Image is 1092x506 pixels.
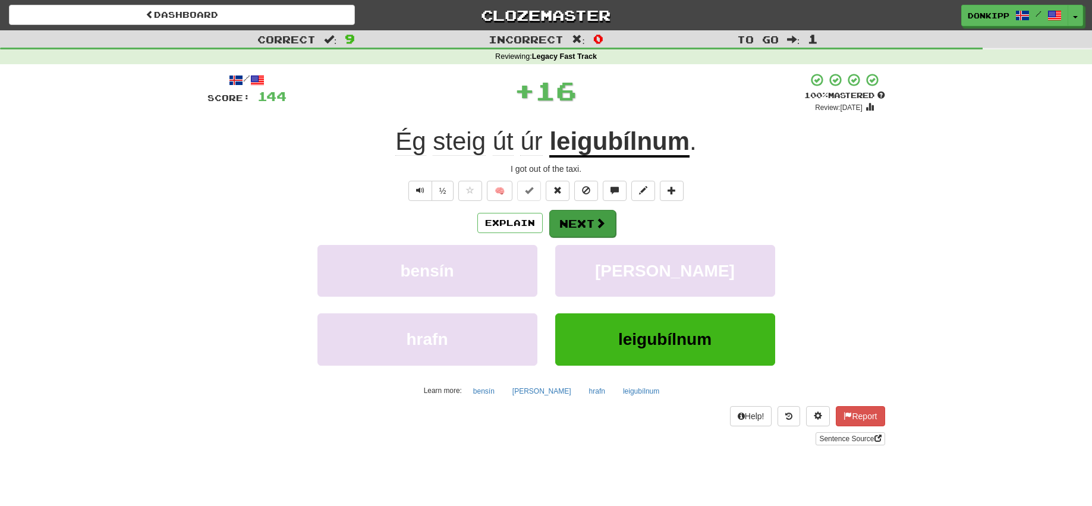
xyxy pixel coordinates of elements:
button: Set this sentence to 100% Mastered (alt+m) [517,181,541,201]
span: steig [433,127,486,156]
span: leigubílnum [618,330,712,348]
div: Mastered [804,90,885,101]
button: Discuss sentence (alt+u) [603,181,627,201]
button: [PERSON_NAME] [506,382,578,400]
div: Text-to-speech controls [406,181,454,201]
span: 16 [535,76,577,105]
a: Sentence Source [816,432,885,445]
span: To go [737,33,779,45]
button: Round history (alt+y) [778,406,800,426]
button: Ignore sentence (alt+i) [574,181,598,201]
u: leigubílnum [549,127,690,158]
button: [PERSON_NAME] [555,245,775,297]
a: Dashboard [9,5,355,25]
a: donkipp / [961,5,1068,26]
button: Report [836,406,885,426]
span: Ég [395,127,426,156]
button: Next [549,210,616,237]
button: bensín [467,382,501,400]
button: Reset to 0% Mastered (alt+r) [546,181,569,201]
button: Explain [477,213,543,233]
button: leigubílnum [616,382,666,400]
span: : [787,34,800,45]
span: : [324,34,337,45]
span: . [690,127,697,155]
span: 144 [257,89,287,103]
button: Favorite sentence (alt+f) [458,181,482,201]
span: donkipp [968,10,1009,21]
span: Incorrect [489,33,564,45]
button: 🧠 [487,181,512,201]
span: + [514,73,535,108]
span: [PERSON_NAME] [595,262,735,280]
small: Review: [DATE] [815,103,863,112]
span: 9 [345,32,355,46]
strong: Legacy Fast Track [532,52,597,61]
button: ½ [432,181,454,201]
button: Add to collection (alt+a) [660,181,684,201]
button: hrafn [583,382,612,400]
span: hrafn [407,330,448,348]
span: 1 [808,32,818,46]
button: Play sentence audio (ctl+space) [408,181,432,201]
button: hrafn [317,313,537,365]
span: úr [520,127,542,156]
span: 0 [593,32,603,46]
small: Learn more: [424,386,462,395]
button: bensín [317,245,537,297]
a: Clozemaster [373,5,719,26]
span: Correct [257,33,316,45]
span: 100 % [804,90,828,100]
button: Edit sentence (alt+d) [631,181,655,201]
span: bensín [400,262,454,280]
span: : [572,34,585,45]
button: Help! [730,406,772,426]
span: út [493,127,514,156]
button: leigubílnum [555,313,775,365]
span: / [1036,10,1041,18]
div: I got out of the taxi. [207,163,885,175]
span: Score: [207,93,250,103]
div: / [207,73,287,87]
